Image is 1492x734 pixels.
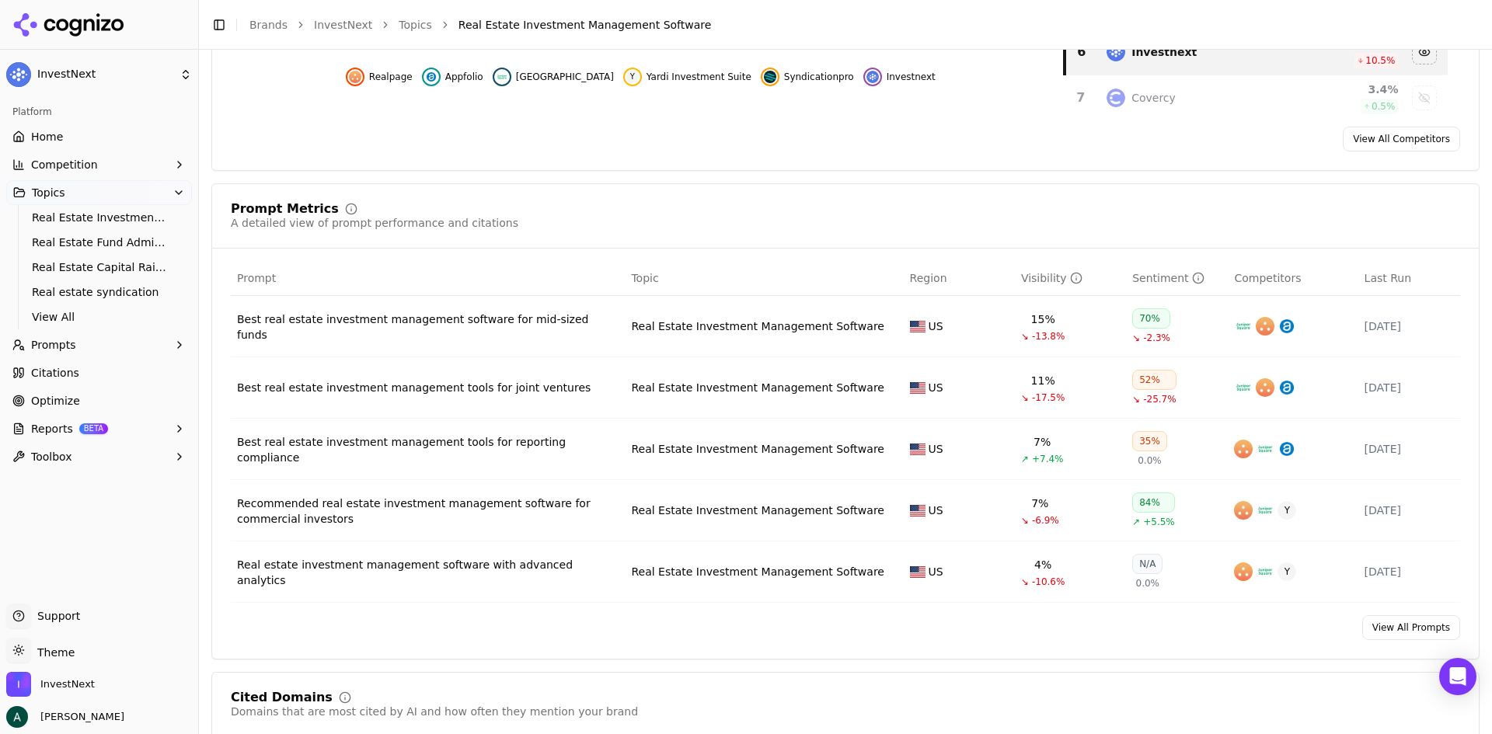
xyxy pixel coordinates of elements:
[378,40,410,51] tspan: [DATE]
[866,71,879,83] img: investnext
[6,388,192,413] a: Optimize
[490,40,522,51] tspan: [DATE]
[32,259,167,275] span: Real Estate Capital Raising Software
[1034,557,1051,572] div: 4%
[910,382,926,394] img: US flag
[231,261,1460,603] div: Data table
[1358,261,1460,296] th: Last Run
[1365,441,1454,457] div: [DATE]
[231,215,518,231] div: A detailed view of prompt performance and citations
[1234,501,1253,520] img: realpage
[31,129,63,144] span: Home
[1439,658,1476,695] div: Open Intercom Messenger
[1021,270,1082,286] div: Visibility
[1365,54,1395,67] span: 10.5 %
[6,99,192,124] div: Platform
[237,496,619,527] div: Recommended real estate investment management software for commercial investors
[1278,501,1296,520] span: Y
[37,68,173,82] span: InvestNext
[631,380,884,395] a: Real Estate Investment Management Software
[1032,453,1064,465] span: +7.4%
[1132,270,1204,286] div: Sentiment
[1021,453,1029,465] span: ↗
[6,124,192,149] a: Home
[31,365,79,381] span: Citations
[1234,562,1253,581] img: realpage
[910,566,926,578] img: US flag
[1132,393,1140,405] span: ↘
[1021,576,1029,588] span: ↘
[1256,378,1274,397] img: realpage
[1065,30,1448,75] tr: 6investnextInvestnext5.2%10.5%Hide investnext data
[1031,373,1055,388] div: 11%
[631,318,884,334] a: Real Estate Investment Management Software
[1412,85,1437,110] button: Show covercy data
[1278,378,1296,397] img: appfolio
[929,380,943,395] span: US
[31,157,98,172] span: Competition
[1131,44,1197,60] div: Investnext
[346,68,413,86] button: Hide realpage data
[1032,514,1059,527] span: -6.9%
[249,19,288,31] a: Brands
[6,672,95,697] button: Open organization switcher
[31,646,75,659] span: Theme
[863,68,936,86] button: Hide investnext data
[6,332,192,357] button: Prompts
[349,71,361,83] img: realpage
[1071,89,1092,107] div: 7
[910,321,926,332] img: US flag
[237,311,619,343] a: Best real estate investment management software for mid-sized funds
[1256,317,1274,336] img: realpage
[631,503,884,518] a: Real Estate Investment Management Software
[647,71,751,83] span: Yardi Investment Suite
[1107,43,1125,61] img: investnext
[31,393,80,409] span: Optimize
[631,270,658,286] span: Topic
[6,706,28,728] img: Andrew Berg
[828,40,859,51] tspan: [DATE]
[31,337,76,353] span: Prompts
[1132,332,1140,344] span: ↘
[26,207,173,228] a: Real Estate Investment Management Software
[904,261,1015,296] th: Region
[79,423,108,434] span: BETA
[231,261,625,296] th: Prompt
[1065,75,1448,121] tr: 7covercyCovercy3.4%0.5%Show covercy data
[1138,454,1162,467] span: 0.0%
[237,557,619,588] a: Real estate investment management software with advanced analytics
[6,62,31,87] img: InvestNext
[1034,434,1051,450] div: 7%
[1032,330,1065,343] span: -13.8%
[1362,615,1460,640] a: View All Prompts
[910,270,947,286] span: Region
[784,71,854,83] span: Syndicationpro
[231,203,339,215] div: Prompt Metrics
[6,152,192,177] button: Competition
[31,421,73,437] span: Reports
[1132,554,1163,574] div: N/A
[929,441,943,457] span: US
[1234,270,1301,286] span: Competitors
[399,17,432,33] a: Topics
[910,505,926,517] img: US flag
[715,40,747,51] tspan: [DATE]
[631,441,884,457] div: Real Estate Investment Management Software
[32,284,167,300] span: Real estate syndication
[237,434,619,465] a: Best real estate investment management tools for reporting compliance
[40,677,95,691] span: InvestNext
[425,71,437,83] img: appfolio
[237,270,276,286] span: Prompt
[1143,332,1170,344] span: -2.3%
[516,71,614,83] span: [GEOGRAPHIC_DATA]
[1256,562,1274,581] img: juniper square
[1412,40,1437,64] button: Hide investnext data
[1365,380,1454,395] div: [DATE]
[631,564,884,579] a: Real Estate Investment Management Software
[1365,564,1454,579] div: [DATE]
